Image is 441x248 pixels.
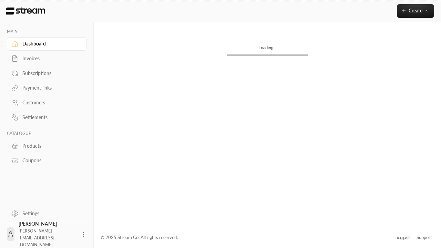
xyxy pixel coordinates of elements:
[7,37,87,51] a: Dashboard
[409,8,422,13] span: Create
[7,66,87,80] a: Subscriptions
[7,52,87,65] a: Invoices
[19,220,76,248] div: [PERSON_NAME]
[22,55,78,62] div: Invoices
[7,96,87,110] a: Customers
[6,7,46,15] img: Logo
[22,99,78,106] div: Customers
[397,234,410,241] div: العربية
[22,84,78,91] div: Payment links
[7,139,87,153] a: Products
[22,40,78,47] div: Dashboard
[414,231,434,244] a: Support
[19,228,54,247] span: [PERSON_NAME][EMAIL_ADDRESS][DOMAIN_NAME]
[7,131,87,136] p: CATALOGUE
[227,44,308,54] div: Loading...
[22,70,78,77] div: Subscriptions
[7,81,87,95] a: Payment links
[7,29,87,34] p: MAIN
[7,111,87,124] a: Settlements
[22,143,78,149] div: Products
[7,207,87,220] a: Settings
[397,4,434,18] button: Create
[22,210,78,217] div: Settings
[101,234,178,241] div: © 2025 Stream Co. All rights reserved.
[22,114,78,121] div: Settlements
[22,157,78,164] div: Coupons
[7,154,87,167] a: Coupons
